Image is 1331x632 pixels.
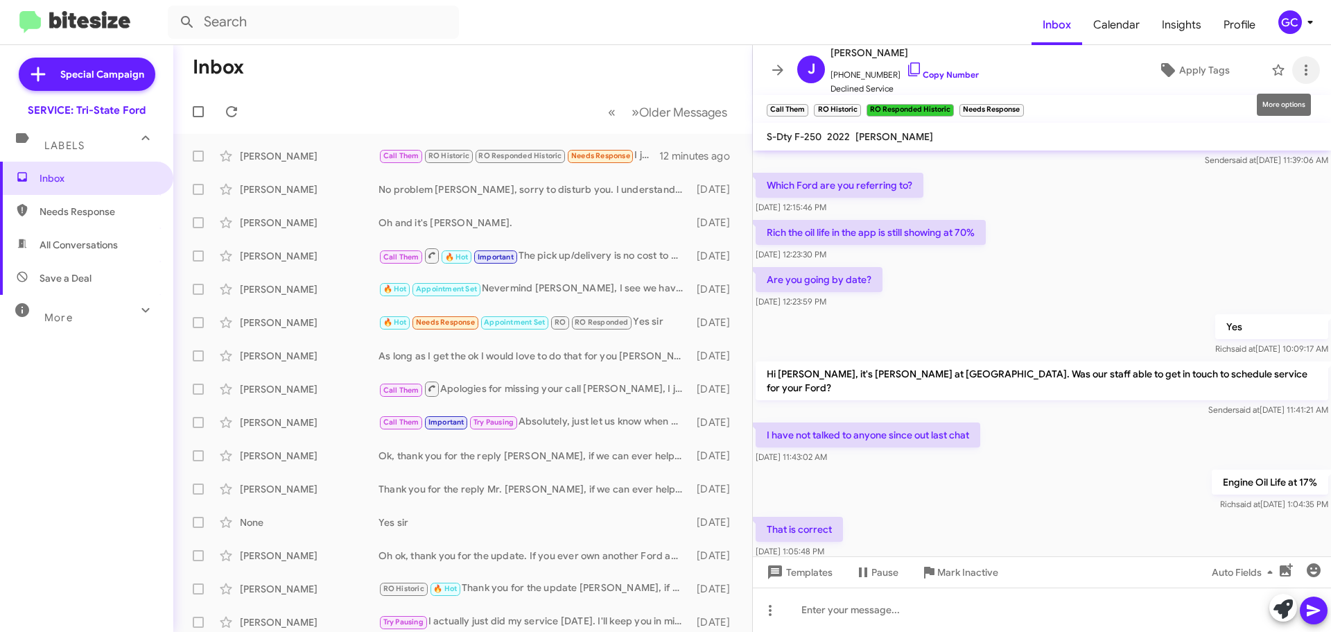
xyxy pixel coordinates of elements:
div: [DATE] [690,515,741,529]
div: Oh ok, thank you for the update. If you ever own another Ford and need assistance please don't he... [379,549,690,563]
span: S-Dty F-250 [767,130,821,143]
span: 🔥 Hot [383,318,407,327]
div: [PERSON_NAME] [240,382,379,396]
span: said at [1235,404,1260,415]
span: RO Historic [428,151,469,160]
button: Pause [844,560,910,585]
span: J [808,58,815,80]
div: [PERSON_NAME] [240,416,379,429]
span: Important [478,253,514,262]
span: [DATE] 11:43:02 AM [756,452,827,462]
div: SERVICE: Tri-State Ford [28,103,146,117]
span: Labels [44,139,85,152]
div: [DATE] [690,382,741,396]
a: Insights [1151,5,1212,45]
div: Yes sir [379,314,690,330]
span: Call Them [383,418,419,427]
div: GC [1278,10,1302,34]
div: [PERSON_NAME] [240,449,379,463]
div: [PERSON_NAME] [240,615,379,629]
div: The pick up/delivery is no cost to you, Ford pays us to offer that. We can do whatever is easier ... [379,247,690,264]
span: said at [1231,343,1255,354]
span: Older Messages [639,105,727,120]
span: [DATE] 1:05:48 PM [756,546,824,556]
small: Call Them [767,104,808,117]
div: No problem [PERSON_NAME], sorry to disturb you. I understand performing your own maintenance, if ... [379,182,690,196]
span: 🔥 Hot [433,584,457,593]
span: Auto Fields [1212,560,1278,585]
span: Mark Inactive [937,560,998,585]
div: [DATE] [690,182,741,196]
span: [PHONE_NUMBER] [830,61,979,82]
span: Inbox [40,171,157,185]
div: [DATE] [690,249,741,263]
div: As long as I get the ok I would love to do that for you [PERSON_NAME], Let me run that up the fla... [379,349,690,363]
a: Special Campaign [19,58,155,91]
a: Calendar [1082,5,1151,45]
button: Templates [753,560,844,585]
div: [PERSON_NAME] [240,149,379,163]
div: [DATE] [690,582,741,596]
p: Rich the oil life in the app is still showing at 70% [756,220,986,245]
div: [PERSON_NAME] [240,182,379,196]
span: [DATE] 12:23:30 PM [756,249,826,259]
p: I have not talked to anyone since out last chat [756,422,980,447]
span: Special Campaign [60,67,144,81]
span: [PERSON_NAME] [830,44,979,61]
div: [PERSON_NAME] [240,249,379,263]
span: « [608,103,616,121]
div: Nevermind [PERSON_NAME], I see we have you scheduled for pick up/delivery from your [STREET_ADDRE... [379,281,690,297]
div: None [240,515,379,529]
button: Next [623,98,736,126]
span: 🔥 Hot [383,284,407,293]
span: Save a Deal [40,271,92,285]
span: Try Pausing [473,418,514,427]
span: Rich [DATE] 10:09:17 AM [1215,343,1328,354]
p: Yes [1215,314,1328,339]
div: [PERSON_NAME] [240,282,379,296]
span: Needs Response [40,205,157,219]
button: Mark Inactive [910,560,1009,585]
span: Rich [DATE] 1:04:35 PM [1220,499,1328,509]
span: Call Them [383,386,419,395]
span: Needs Response [416,318,475,327]
div: Thank you for the reply Mr. [PERSON_NAME], if we can ever help please don't hesitate to reach out! [379,482,690,496]
div: Yes sir [379,515,690,529]
a: Inbox [1032,5,1082,45]
span: 2022 [827,130,850,143]
nav: Page navigation example [600,98,736,126]
span: Pause [871,560,898,585]
div: [DATE] [690,282,741,296]
span: Sender [DATE] 11:39:06 AM [1205,155,1328,165]
button: Previous [600,98,624,126]
span: Important [428,418,464,427]
span: Try Pausing [383,617,424,626]
div: [DATE] [690,349,741,363]
span: [PERSON_NAME] [855,130,933,143]
p: That is correct [756,517,843,542]
span: RO Responded Historic [478,151,562,160]
div: More options [1257,94,1311,116]
div: 12 minutes ago [659,149,741,163]
span: RO Historic [383,584,424,593]
button: Auto Fields [1201,560,1289,585]
div: [PERSON_NAME] [240,582,379,596]
div: [PERSON_NAME] [240,349,379,363]
span: Appointment Set [416,284,477,293]
span: [DATE] 12:23:59 PM [756,296,826,307]
span: 🔥 Hot [445,253,469,262]
div: [DATE] [690,449,741,463]
div: I just had it in for the 40k service [379,148,659,164]
div: [PERSON_NAME] [240,549,379,563]
div: [PERSON_NAME] [240,316,379,330]
span: Call Them [383,253,419,262]
span: Apply Tags [1179,58,1230,83]
div: Oh and it's [PERSON_NAME]. [379,216,690,230]
p: Hi [PERSON_NAME], it's [PERSON_NAME] at [GEOGRAPHIC_DATA]. Was our staff able to get in touch to ... [756,361,1328,400]
div: [DATE] [690,416,741,429]
span: Declined Service [830,82,979,96]
span: » [632,103,639,121]
div: [PERSON_NAME] [240,216,379,230]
